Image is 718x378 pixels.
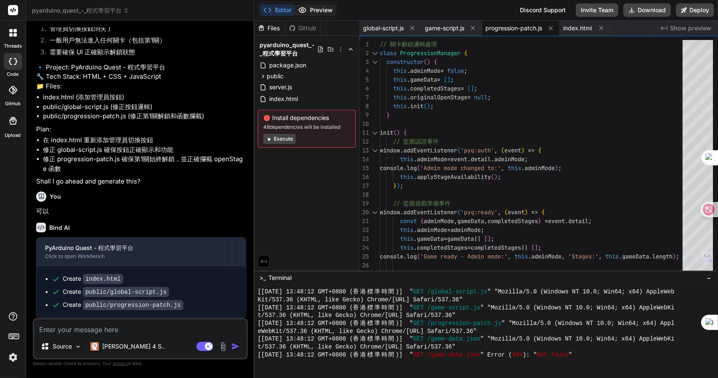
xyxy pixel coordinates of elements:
span: ( [424,102,427,110]
span: this [400,155,413,163]
span: eWebKit/537.36 (KHTML, like Gecko) Chrome/[URL] Safari/537.36" [258,327,477,335]
div: 14 [360,155,369,164]
span: = [545,217,548,225]
span: 404 [512,351,523,359]
span: this [393,85,407,92]
span: . [413,235,417,242]
span: completedStages [471,244,521,251]
span: this [400,173,413,181]
span: console [380,253,403,260]
span: adminMode [417,155,447,163]
span: event [450,155,467,163]
span: ( [417,253,420,260]
li: 一般用戶無法進入任何關卡（包括第1關） [43,36,246,48]
div: 8 [360,102,369,111]
span: − [707,274,711,282]
span: adminMode [525,164,555,172]
span: log [407,164,417,172]
span: event [508,208,525,216]
span: game-script.js [425,24,464,32]
span: adminMode [531,253,562,260]
span: [[DATE] 13:48:12 GMT+0800 ( [258,319,353,327]
span: this [605,253,619,260]
span: [[DATE] 13:48:12 GMT+0800 ( [258,288,353,296]
span: this [400,226,413,234]
span: Terminal [268,274,291,282]
span: )] " [395,319,413,327]
span: >_ [260,274,266,282]
span: addEventListener [403,208,457,216]
span: , [498,208,501,216]
div: 6 [360,84,369,93]
span: . [413,173,417,181]
span: adminMode [494,155,525,163]
p: [PERSON_NAME] 4 S.. [102,342,165,351]
span: ) [521,146,525,154]
span: Install dependencies [263,114,350,122]
img: Pick Models [74,343,82,350]
span: ; [474,85,477,92]
div: 10 [360,120,369,128]
span: ; [400,182,403,189]
li: 修正 global-script.js 確保按鈕正確顯示和功能 [43,145,246,155]
button: Deploy [676,3,714,17]
span: event [504,146,521,154]
span: = [444,235,447,242]
span: server.js [268,82,293,92]
div: 12 [360,137,369,146]
span: { [541,208,545,216]
span: , [508,253,511,260]
span: Show preview [670,24,711,32]
span: . [619,253,622,260]
span: , [454,217,457,225]
li: 需要確保 UI 正確顯示解鎖狀態 [43,48,246,59]
span: = [437,76,440,83]
span: " "Mozilla/5.0 (Windows NT 10.0; Win64; x64) AppleWebKi [480,335,675,343]
span: GET [413,351,424,359]
span: originalOpenStage [410,93,467,101]
span: = [447,155,450,163]
div: 7 [360,93,369,102]
div: 18 [360,190,369,199]
span: /game-data.json [427,351,480,359]
span: . [565,217,568,225]
span: " "Mozilla/5.0 (Windows NT 10.0; Win64; x64) Appl [501,319,674,327]
li: public/progression-patch.js (修正第1關解鎖和函數攔截) [43,112,246,121]
button: Download [623,3,671,17]
span: => [528,146,535,154]
span: class [380,49,397,57]
code: public/global-script.js [83,287,169,297]
span: adminMode [424,217,454,225]
span: , [501,164,504,172]
img: settings [6,350,20,365]
span: [[DATE] 13:48:12 GMT+0800 ( [258,351,353,359]
p: Plan: [36,125,246,134]
span: GET [413,335,424,343]
span: 'pyq:ready' [461,208,498,216]
span: console [380,164,403,172]
span: = [467,93,471,101]
button: Execute [263,134,296,144]
span: adminMode [450,226,481,234]
span: = [461,85,464,92]
span: this [393,102,407,110]
div: 16 [360,173,369,181]
span: [ [467,85,471,92]
span: this [514,253,528,260]
span: { [538,146,541,154]
span: progression-patch.js [485,24,542,32]
span: this [393,76,407,83]
span: . [467,155,471,163]
span: ; [481,226,484,234]
span: ( [457,208,461,216]
div: Discord Support [515,3,571,17]
span: . [407,85,410,92]
span: )] " [395,351,413,359]
span: window [380,208,400,216]
div: 3 [360,58,369,67]
span: ; [487,93,491,101]
span: adminMode [410,67,440,75]
span: event [548,217,565,225]
span: = [447,226,450,234]
button: Invite Team [576,3,618,17]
